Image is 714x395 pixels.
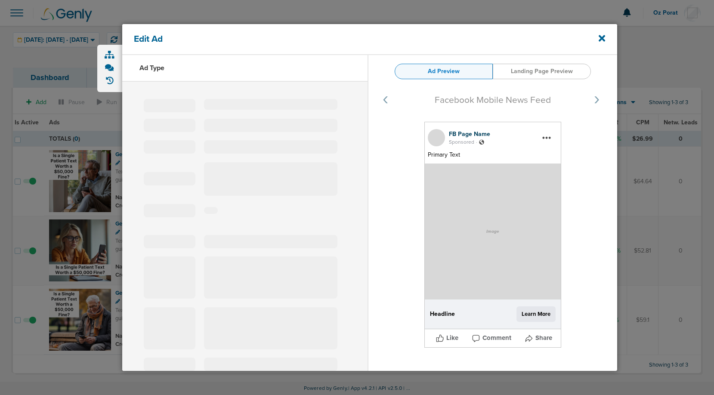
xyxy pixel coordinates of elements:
a: Ad Preview [395,64,493,79]
img: svg+xml;charset=UTF-8,%3Csvg%20width%3D%22125%22%20height%3D%2250%22%20xmlns%3D%22http%3A%2F%2Fww... [368,85,617,185]
span: Like [446,333,458,343]
div: Headline [430,311,485,318]
span: Share [535,333,552,343]
h4: Edit Ad [134,34,558,44]
span: Primary Text [428,151,460,158]
a: Landing Page Preview [493,64,591,79]
div: FB Page Name [449,130,558,139]
span: Sponsored [449,139,474,146]
span: Learn More [516,306,556,322]
span: . [474,138,479,145]
h3: Ad Type [139,64,164,72]
span: Comment [482,333,511,343]
span: Facebook Mobile News Feed [435,95,551,105]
